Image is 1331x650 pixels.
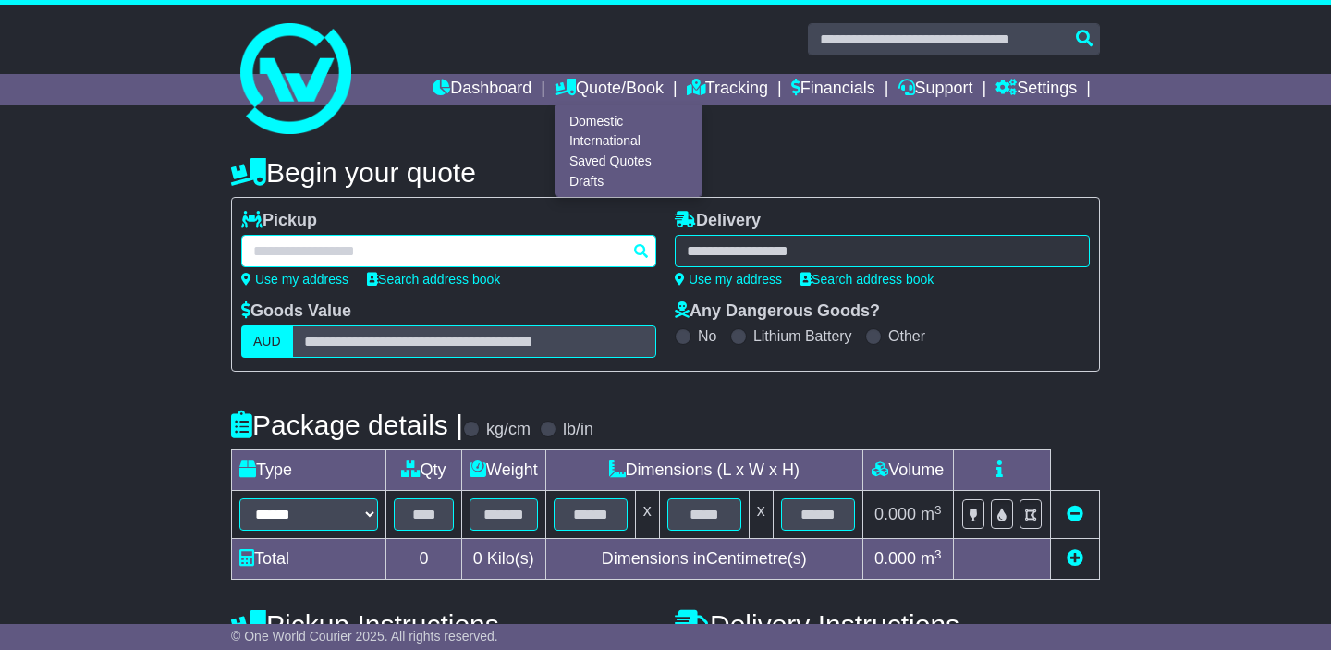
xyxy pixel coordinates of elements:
a: International [556,131,702,152]
td: Dimensions in Centimetre(s) [545,539,862,580]
label: lb/in [563,420,593,440]
td: Type [232,450,386,491]
td: 0 [386,539,462,580]
a: Support [898,74,973,105]
td: Dimensions (L x W x H) [545,450,862,491]
label: Pickup [241,211,317,231]
span: 0.000 [874,549,916,568]
a: Add new item [1067,549,1083,568]
label: Lithium Battery [753,327,852,345]
label: No [698,327,716,345]
td: Weight [462,450,546,491]
sup: 3 [934,547,942,561]
span: 0 [473,549,482,568]
a: Search address book [367,272,500,287]
td: x [749,491,773,539]
span: m [921,549,942,568]
a: Saved Quotes [556,152,702,172]
a: Quote/Book [555,74,664,105]
label: AUD [241,325,293,358]
span: © One World Courier 2025. All rights reserved. [231,629,498,644]
label: Any Dangerous Goods? [675,301,880,322]
td: Kilo(s) [462,539,546,580]
label: kg/cm [486,420,531,440]
a: Remove this item [1067,505,1083,523]
a: Dashboard [433,74,531,105]
a: Settings [995,74,1077,105]
label: Other [888,327,925,345]
sup: 3 [934,503,942,517]
h4: Pickup Instructions [231,609,656,640]
h4: Delivery Instructions [675,609,1100,640]
h4: Package details | [231,410,463,440]
a: Financials [791,74,875,105]
a: Domestic [556,111,702,131]
div: Quote/Book [555,105,702,197]
h4: Begin your quote [231,157,1100,188]
a: Drafts [556,171,702,191]
a: Use my address [241,272,348,287]
td: Total [232,539,386,580]
a: Tracking [687,74,768,105]
a: Use my address [675,272,782,287]
span: 0.000 [874,505,916,523]
label: Delivery [675,211,761,231]
a: Search address book [800,272,934,287]
label: Goods Value [241,301,351,322]
td: Volume [862,450,953,491]
td: x [635,491,659,539]
td: Qty [386,450,462,491]
typeahead: Please provide city [241,235,656,267]
span: m [921,505,942,523]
